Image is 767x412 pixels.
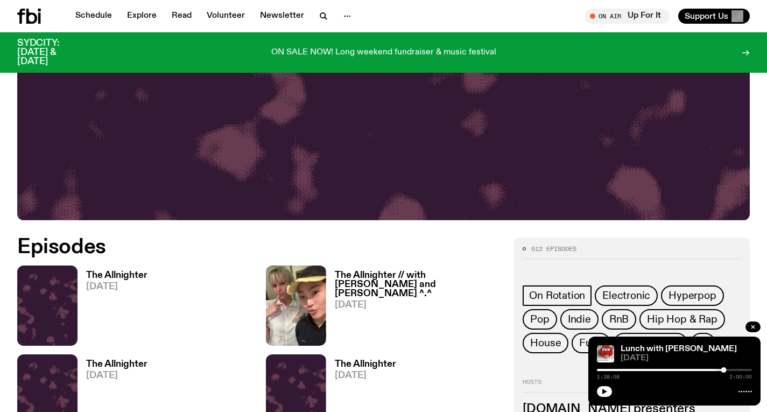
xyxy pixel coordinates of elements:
[685,11,728,21] span: Support Us
[639,309,724,330] a: Hip Hop & Rap
[609,313,629,325] span: RnB
[585,9,670,24] button: On AirUp For It
[17,238,501,257] h2: Episodes
[266,266,326,346] img: Two girls take a selfie. Girl on the right wears a baseball cap and wearing a black hoodie. Girl ...
[602,309,636,330] a: RnB
[579,337,602,349] span: Funk
[523,285,592,306] a: On Rotation
[335,271,502,298] h3: The Allnighter // with [PERSON_NAME] and [PERSON_NAME] ^.^
[86,271,147,280] h3: The Allnighter
[530,313,549,325] span: Pop
[572,333,610,353] a: Funk
[530,337,561,349] span: House
[121,9,163,24] a: Explore
[568,313,591,325] span: Indie
[678,9,750,24] button: Support Us
[86,371,147,380] span: [DATE]
[661,285,723,306] a: Hyperpop
[86,282,147,291] span: [DATE]
[335,301,502,310] span: [DATE]
[531,246,576,252] span: 612 episodes
[647,313,717,325] span: Hip Hop & Rap
[523,333,568,353] a: House
[17,39,86,66] h3: SYDCITY: [DATE] & [DATE]
[614,333,688,353] a: Instrumental
[523,309,557,330] a: Pop
[597,374,620,380] span: 1:38:08
[335,360,396,369] h3: The Allnighter
[729,374,752,380] span: 2:00:00
[602,290,650,302] span: Electronic
[326,271,502,346] a: The Allnighter // with [PERSON_NAME] and [PERSON_NAME] ^.^[DATE]
[529,290,585,302] span: On Rotation
[78,271,147,346] a: The Allnighter[DATE]
[595,285,658,306] a: Electronic
[335,371,396,380] span: [DATE]
[271,48,496,58] p: ON SALE NOW! Long weekend fundraiser & music festival
[165,9,198,24] a: Read
[621,354,752,362] span: [DATE]
[691,333,715,353] button: +5
[86,360,147,369] h3: The Allnighter
[523,379,741,392] h2: Hosts
[560,309,599,330] a: Indie
[254,9,311,24] a: Newsletter
[200,9,251,24] a: Volunteer
[621,345,737,353] a: Lunch with [PERSON_NAME]
[669,290,716,302] span: Hyperpop
[69,9,118,24] a: Schedule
